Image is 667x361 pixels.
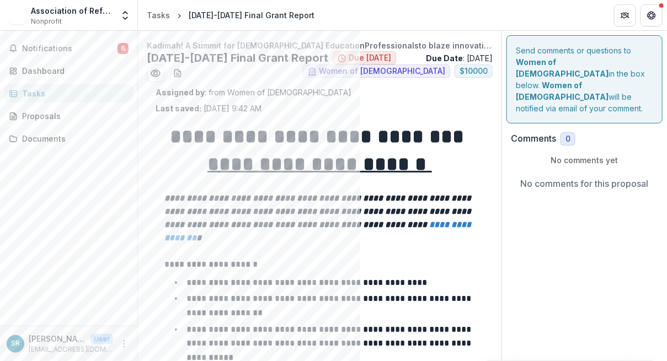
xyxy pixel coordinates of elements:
p: [EMAIL_ADDRESS][DOMAIN_NAME] [29,344,113,354]
span: 0 [565,134,570,144]
p: Kadimah! A Summit for [DEMOGRAPHIC_DATA] EducationProfessionalsto blaze innovative trails in Refo... [147,40,493,51]
a: Proposals [4,107,133,125]
div: Association of Reform [DEMOGRAPHIC_DATA] Educators, Inc. [31,5,113,17]
span: 6 [118,43,129,54]
strong: Last saved: [156,104,201,113]
button: download-word-button [169,64,186,82]
p: : [DATE] [426,52,493,64]
div: Tasks [147,9,170,21]
span: Nonprofit [31,17,62,26]
button: More [118,337,131,351]
h2: Comments [511,133,556,144]
a: Dashboard [4,62,133,80]
p: No comments yet [511,154,658,166]
button: Notifications6 [4,40,133,57]
p: [PERSON_NAME] [29,333,86,344]
span: Women of [DEMOGRAPHIC_DATA] [319,67,445,76]
a: Tasks [4,84,133,103]
div: Proposals [22,110,124,122]
div: Send comments or questions to in the box below. will be notified via email of your comment. [506,35,663,123]
span: Due [DATE] [349,53,391,63]
p: No comments for this proposal [521,177,649,190]
strong: Due Date [426,53,463,63]
div: Dashboard [22,65,124,77]
a: Tasks [142,7,174,23]
div: [DATE]-[DATE] Final Grant Report [189,9,314,21]
button: Partners [614,4,636,26]
p: [DATE] 9:42 AM [156,103,262,114]
span: $ 10000 [460,67,488,76]
button: Preview 453f17c5-2d3c-4b2b-885d-896a33a9561f.pdf [147,64,164,82]
a: Documents [4,130,133,148]
strong: Women of [DEMOGRAPHIC_DATA] [516,80,609,101]
h2: [DATE]-[DATE] Final Grant Report [147,51,328,64]
img: Association of Reform Jewish Educators, Inc. [9,7,26,24]
p: : from Women of [DEMOGRAPHIC_DATA] [156,87,484,98]
nav: breadcrumb [142,7,319,23]
div: Tasks [22,88,124,99]
button: Get Help [641,4,663,26]
button: Open entity switcher [118,4,133,26]
div: Stacy Rigler [11,340,20,347]
strong: Women of [DEMOGRAPHIC_DATA] [516,57,609,78]
p: User [90,334,113,344]
strong: Assigned by [156,88,205,97]
span: Notifications [22,44,118,53]
div: Documents [22,133,124,144]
